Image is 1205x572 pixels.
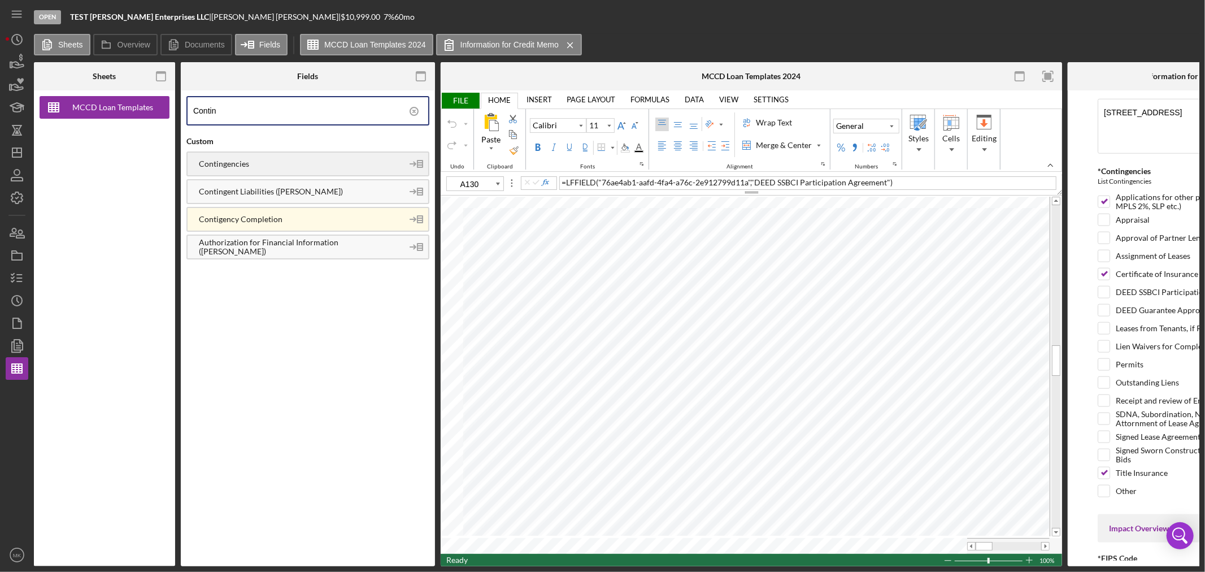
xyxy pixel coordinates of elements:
button: MCCD Loan Templates 2024 [300,34,433,55]
div: Styles [904,109,933,170]
div: Fields [298,72,319,81]
a: FORMULAS [624,92,676,107]
label: Double Underline [578,141,592,154]
span: Cells [943,134,960,143]
span: "76ae4ab1-aafd-4fa4-a76c-2e912799d11a" [598,177,750,187]
div: Font Color [632,141,645,154]
button: Commit Edit [532,178,541,187]
div: $10,999.00 [341,12,384,21]
div: Open Intercom Messenger [1167,522,1194,549]
div: Editing [969,109,999,170]
div: Wrap Text [754,117,794,128]
label: Bottom Align [687,118,701,131]
label: Overview [118,40,150,49]
label: *FIPS Code [1098,553,1137,563]
a: HOME [481,92,517,108]
div: 60 mo [394,12,415,21]
button: Increase Decimal [865,141,878,154]
div: Background Color [618,141,632,154]
div: General [834,120,866,132]
div: Numbers [850,163,882,170]
div: 7 % [384,12,394,21]
button: Font Family [530,118,586,133]
button: Numbers [890,159,899,168]
button: Alignment [819,159,828,168]
label: Bold [531,141,545,154]
div: Formula Bar [559,176,1056,190]
label: Information for Credit Memo [460,40,559,49]
div: Calibri [530,120,559,131]
div: Custom [186,137,429,146]
button: Comma Style [848,141,862,154]
label: Top Align [655,118,669,131]
button: Fonts [637,159,646,168]
span: "DEED SSBCI Participation Agreement" [751,177,890,187]
span: LFFIELD [566,177,596,187]
a: PAGE LAYOUT [560,92,623,107]
a: VIEW [712,92,745,107]
div: Contingencies [188,159,403,168]
label: Outstanding Liens [1116,377,1179,388]
span: 100% [1039,554,1056,567]
div: All [478,111,504,134]
span: Splitter [503,176,521,190]
div: All [478,134,504,157]
b: TEST [PERSON_NAME] Enterprises LLC [70,12,209,21]
div: Merge & Center [740,138,814,152]
div: Sheets [93,72,116,81]
span: ( [596,177,598,187]
span: = [562,177,566,187]
div: Border [608,140,617,155]
div: MCCD Loan Templates 2024 [68,96,158,119]
a: DATA [678,92,711,107]
div: Clipboard [482,163,517,170]
label: MCCD Loan Templates 2024 [324,40,426,49]
label: Assignment of Leases [1116,250,1190,262]
label: Middle Align [671,118,685,131]
label: Signed Lease Agreement [1116,431,1200,443]
text: MK [13,552,21,558]
button: Insert Function [541,178,550,187]
label: Right Align [687,139,701,153]
button: All [477,110,505,158]
button: Cut [506,112,522,125]
label: Title Insurance [1116,467,1168,479]
label: Sheets [58,40,83,49]
label: Merge & Center [739,136,824,154]
span: Styles [908,134,929,143]
div: Undo [446,163,469,170]
button: collapsedRibbon [1046,161,1055,170]
div: Merge & Center [754,140,814,151]
label: Documents [185,40,225,49]
span: , [750,177,751,187]
div: | [70,12,211,21]
button: Decrease Indent [705,139,719,153]
a: SETTINGS [747,92,795,107]
span: ) [890,177,893,187]
button: Cancel Edit [523,178,532,187]
button: Information for Credit Memo [436,34,582,55]
div: Authorization for Financial Information ([PERSON_NAME]) [188,238,403,256]
div: MCCD Loan Templates 2024 [702,72,801,81]
label: Permits [1116,359,1143,370]
div: Open [34,10,61,24]
label: Center Align [671,139,685,153]
button: Fields [235,34,288,55]
label: Wrap Text [739,115,795,131]
span: FILE [441,93,480,109]
label: Italic [547,141,560,154]
div: Merge & Center [814,137,823,153]
button: MK [6,544,28,566]
button: Decrease Font Size [628,119,642,132]
div: In Ready mode [446,554,468,566]
label: Fields [259,40,280,49]
button: Copy [506,128,522,141]
label: Underline [563,141,576,154]
button: Decrease Decimal [878,141,892,154]
span: Ready [446,555,468,565]
div: Cells [937,109,966,170]
label: Certificate of Insurance [1116,268,1198,280]
div: Fonts [576,163,599,170]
